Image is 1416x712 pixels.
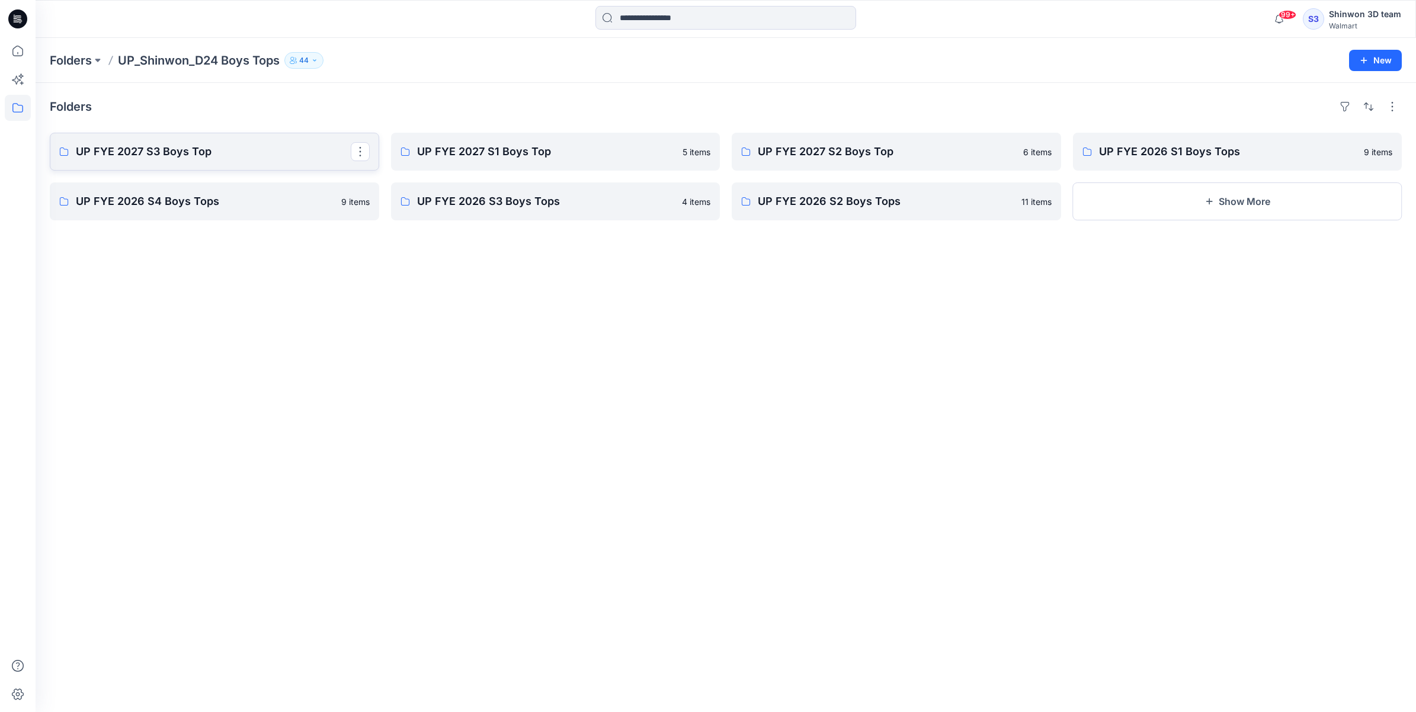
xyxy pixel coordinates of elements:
p: UP FYE 2027 S3 Boys Top [76,143,351,160]
a: UP FYE 2027 S1 Boys Top5 items [391,133,720,171]
p: 9 items [341,195,370,208]
p: UP FYE 2026 S2 Boys Tops [758,193,1014,210]
a: UP FYE 2026 S2 Boys Tops11 items [732,182,1061,220]
p: UP FYE 2027 S2 Boys Top [758,143,1016,160]
h4: Folders [50,100,92,114]
a: Folders [50,52,92,69]
div: Walmart [1329,21,1401,30]
p: UP FYE 2026 S1 Boys Tops [1099,143,1357,160]
p: 11 items [1021,195,1052,208]
p: UP FYE 2026 S4 Boys Tops [76,193,334,210]
p: 6 items [1023,146,1052,158]
button: 44 [284,52,323,69]
a: UP FYE 2027 S2 Boys Top6 items [732,133,1061,171]
div: Shinwon 3D team [1329,7,1401,21]
p: 44 [299,54,309,67]
span: 99+ [1279,10,1296,20]
p: UP FYE 2026 S3 Boys Tops [417,193,675,210]
a: UP FYE 2027 S3 Boys Top [50,133,379,171]
p: UP_Shinwon_D24 Boys Tops [118,52,280,69]
p: 9 items [1364,146,1392,158]
button: New [1349,50,1402,71]
p: UP FYE 2027 S1 Boys Top [417,143,676,160]
p: 5 items [683,146,710,158]
a: UP FYE 2026 S4 Boys Tops9 items [50,182,379,220]
button: Show More [1073,182,1402,220]
p: 4 items [682,195,710,208]
div: S3 [1303,8,1324,30]
a: UP FYE 2026 S1 Boys Tops9 items [1073,133,1402,171]
a: UP FYE 2026 S3 Boys Tops4 items [391,182,720,220]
